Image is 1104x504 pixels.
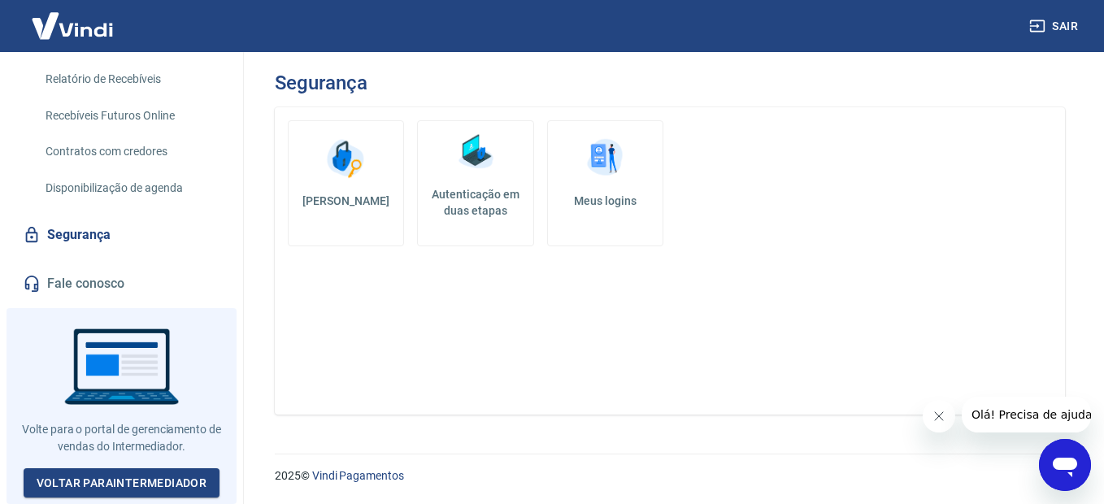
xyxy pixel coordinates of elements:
[547,120,663,246] a: Meus logins
[417,120,533,246] a: Autenticação em duas etapas
[39,172,224,205] a: Disponibilização de agenda
[451,128,500,176] img: Autenticação em duas etapas
[39,135,224,168] a: Contratos com credores
[923,400,955,432] iframe: Fechar mensagem
[275,467,1065,484] p: 2025 ©
[312,469,404,482] a: Vindi Pagamentos
[288,120,404,246] a: [PERSON_NAME]
[424,186,526,219] h5: Autenticação em duas etapas
[322,134,371,183] img: Alterar senha
[1039,439,1091,491] iframe: Botão para abrir a janela de mensagens
[20,217,224,253] a: Segurança
[580,134,629,183] img: Meus logins
[39,99,224,133] a: Recebíveis Futuros Online
[20,1,125,50] img: Vindi
[1026,11,1084,41] button: Sair
[302,193,390,209] h5: [PERSON_NAME]
[39,63,224,96] a: Relatório de Recebíveis
[10,11,137,24] span: Olá! Precisa de ajuda?
[962,397,1091,432] iframe: Mensagem da empresa
[561,193,650,209] h5: Meus logins
[275,72,367,94] h3: Segurança
[20,266,224,302] a: Fale conosco
[24,468,220,498] a: Voltar paraIntermediador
